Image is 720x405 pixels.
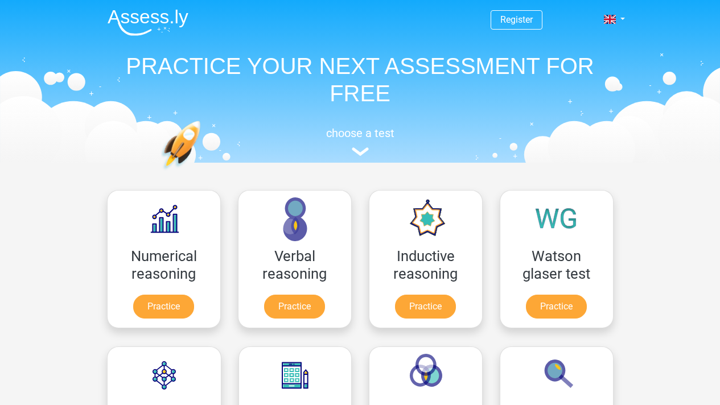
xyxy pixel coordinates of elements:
a: Practice [264,295,325,319]
h1: PRACTICE YOUR NEXT ASSESSMENT FOR FREE [98,52,622,107]
img: assessment [352,147,369,156]
h5: choose a test [98,126,622,140]
a: Practice [526,295,587,319]
a: Practice [133,295,194,319]
a: Register [500,14,533,25]
a: Practice [395,295,456,319]
img: practice [161,121,245,224]
a: choose a test [98,126,622,156]
img: Assessly [108,9,188,36]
